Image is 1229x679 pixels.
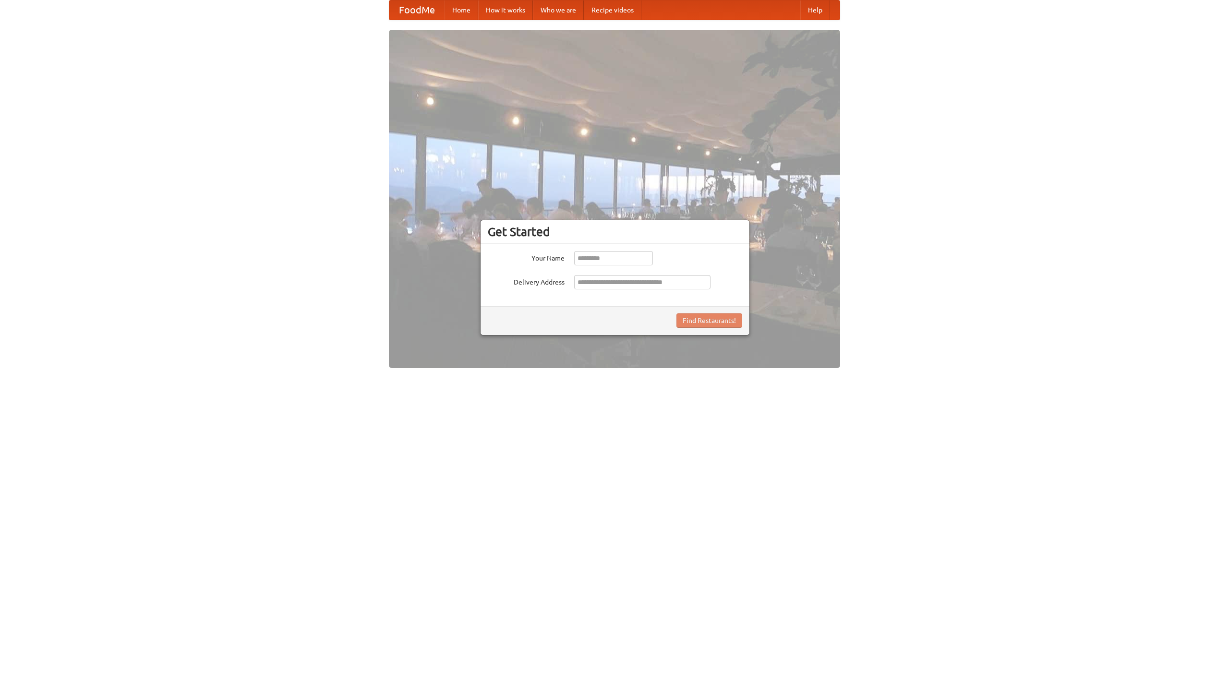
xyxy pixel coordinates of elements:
h3: Get Started [488,225,742,239]
a: Who we are [533,0,584,20]
label: Delivery Address [488,275,565,287]
button: Find Restaurants! [676,313,742,328]
a: Home [445,0,478,20]
a: Recipe videos [584,0,641,20]
a: Help [800,0,830,20]
a: How it works [478,0,533,20]
label: Your Name [488,251,565,263]
a: FoodMe [389,0,445,20]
